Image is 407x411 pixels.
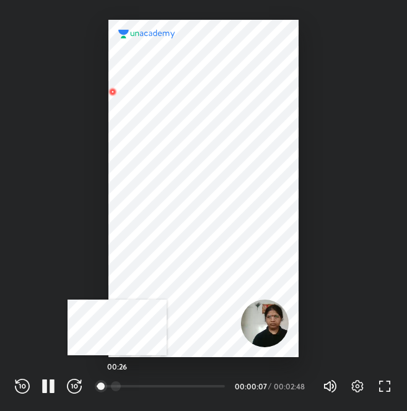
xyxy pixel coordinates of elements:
h5: 00:26 [107,363,127,370]
div: 00:02:48 [274,383,308,390]
div: 00:00:07 [235,383,266,390]
img: logo.2a7e12a2.svg [118,30,175,38]
div: / [268,383,271,390]
img: wMgqJGBwKWe8AAAAABJRU5ErkJggg== [105,84,120,99]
